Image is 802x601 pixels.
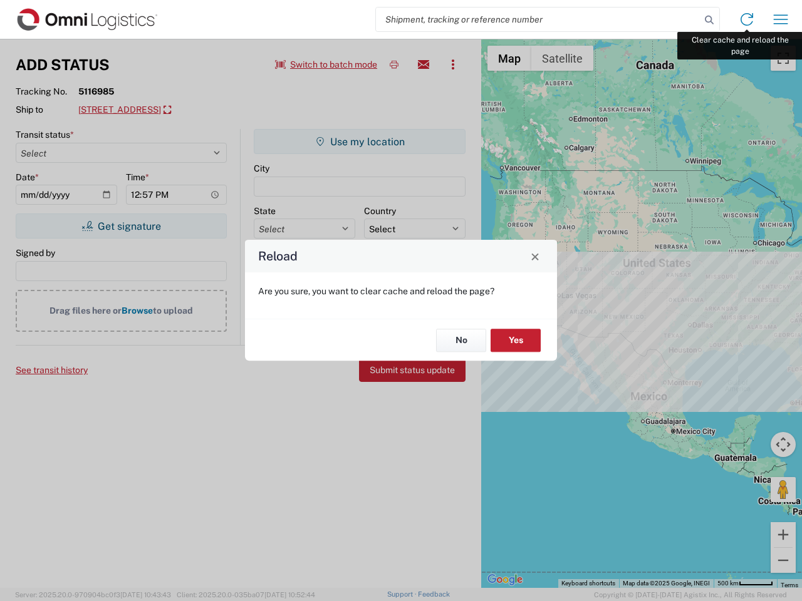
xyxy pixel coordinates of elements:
button: Close [526,247,544,265]
p: Are you sure, you want to clear cache and reload the page? [258,285,544,297]
input: Shipment, tracking or reference number [376,8,700,31]
button: No [436,329,486,352]
h4: Reload [258,247,298,265]
button: Yes [491,329,541,352]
